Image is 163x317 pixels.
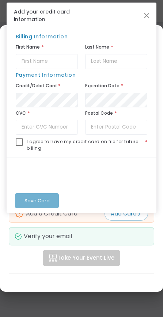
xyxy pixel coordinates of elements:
[14,8,87,23] h4: Add your credit card information
[16,54,78,69] input: First Name
[85,120,147,135] input: Enter Postal Code
[15,163,126,191] iframe: reCAPTCHA
[85,81,120,91] label: Expiration Date
[142,11,152,20] button: Close
[12,33,151,43] span: Billing Information
[16,108,26,118] label: CVC
[85,43,109,52] label: Last Name
[85,108,113,118] label: Postal Code
[85,54,147,69] input: Last Name
[16,71,76,79] span: Payment Information
[16,81,57,91] label: Credit/Debit Card
[27,138,144,152] span: I agree to have my credit card on file for future billing
[16,43,40,52] label: First Name
[16,120,78,135] input: Enter CVC Number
